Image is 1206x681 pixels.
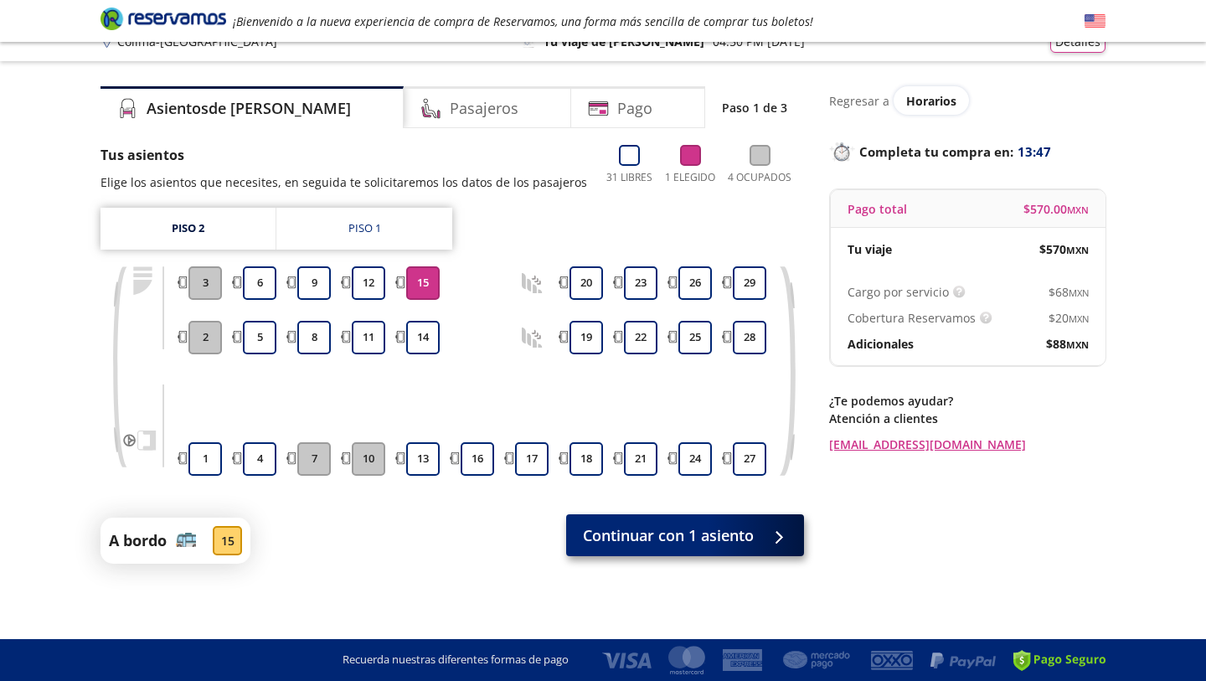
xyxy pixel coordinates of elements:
[343,652,569,668] p: Recuerda nuestras diferentes formas de pago
[352,266,385,300] button: 12
[829,392,1105,410] p: ¿Te podemos ayudar?
[1049,309,1089,327] span: $ 20
[1069,312,1089,325] small: MXN
[450,97,518,120] h4: Pasajeros
[583,524,754,547] span: Continuar con 1 asiento
[1046,335,1089,353] span: $ 88
[848,335,914,353] p: Adicionales
[100,6,226,31] i: Brand Logo
[243,442,276,476] button: 4
[243,266,276,300] button: 6
[1049,283,1089,301] span: $ 68
[243,321,276,354] button: 5
[829,436,1105,453] a: [EMAIL_ADDRESS][DOMAIN_NAME]
[348,220,381,237] div: Piso 1
[147,97,351,120] h4: Asientos de [PERSON_NAME]
[678,266,712,300] button: 26
[233,13,813,29] em: ¡Bienvenido a la nueva experiencia de compra de Reservamos, una forma más sencilla de comprar tus...
[1066,244,1089,256] small: MXN
[297,321,331,354] button: 8
[188,442,222,476] button: 1
[276,208,452,250] a: Piso 1
[461,442,494,476] button: 16
[297,442,331,476] button: 7
[515,442,549,476] button: 17
[569,266,603,300] button: 20
[665,170,715,185] p: 1 Elegido
[352,442,385,476] button: 10
[100,208,276,250] a: Piso 2
[829,410,1105,427] p: Atención a clientes
[100,6,226,36] a: Brand Logo
[406,266,440,300] button: 15
[406,321,440,354] button: 14
[100,145,587,165] p: Tus asientos
[1039,240,1089,258] span: $ 570
[678,442,712,476] button: 24
[624,266,657,300] button: 23
[733,442,766,476] button: 27
[566,514,804,556] button: Continuar con 1 asiento
[1023,200,1089,218] span: $ 570.00
[297,266,331,300] button: 9
[569,442,603,476] button: 18
[1069,286,1089,299] small: MXN
[906,93,956,109] span: Horarios
[606,170,652,185] p: 31 Libres
[109,529,167,552] p: A bordo
[624,321,657,354] button: 22
[617,97,652,120] h4: Pago
[100,173,587,191] p: Elige los asientos que necesites, en seguida te solicitaremos los datos de los pasajeros
[733,266,766,300] button: 29
[188,266,222,300] button: 3
[829,86,1105,115] div: Regresar a ver horarios
[848,200,907,218] p: Pago total
[678,321,712,354] button: 25
[722,99,787,116] p: Paso 1 de 3
[733,321,766,354] button: 28
[406,442,440,476] button: 13
[848,240,892,258] p: Tu viaje
[848,309,976,327] p: Cobertura Reservamos
[352,321,385,354] button: 11
[1066,338,1089,351] small: MXN
[569,321,603,354] button: 19
[829,140,1105,163] p: Completa tu compra en :
[1067,204,1089,216] small: MXN
[848,283,949,301] p: Cargo por servicio
[188,321,222,354] button: 2
[829,92,889,110] p: Regresar a
[213,526,242,555] div: 15
[728,170,791,185] p: 4 Ocupados
[624,442,657,476] button: 21
[1085,11,1105,32] button: English
[1018,142,1051,162] span: 13:47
